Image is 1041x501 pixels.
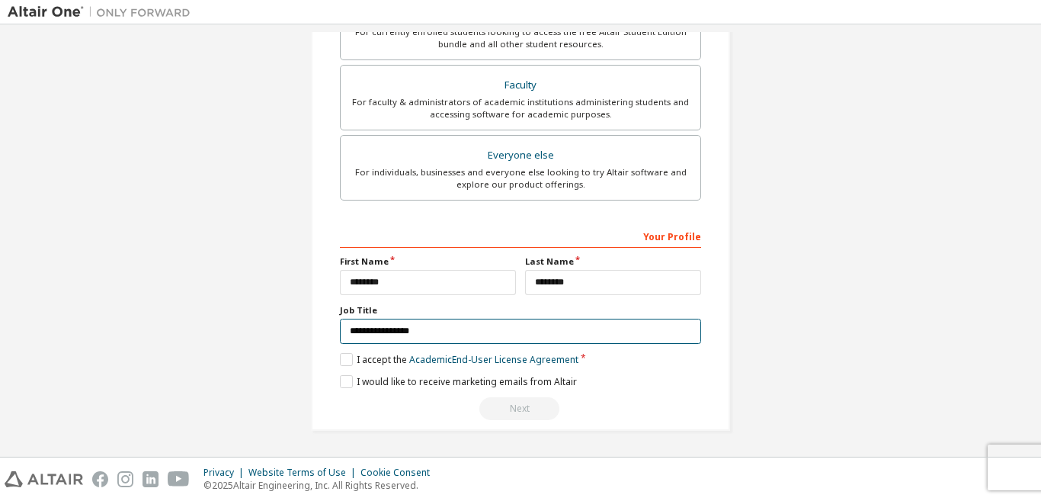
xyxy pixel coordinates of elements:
div: For currently enrolled students looking to access the free Altair Student Edition bundle and all ... [350,26,691,50]
label: I would like to receive marketing emails from Altair [340,375,577,388]
img: youtube.svg [168,471,190,487]
img: instagram.svg [117,471,133,487]
div: Your Profile [340,223,701,248]
div: Website Terms of Use [248,467,360,479]
div: Faculty [350,75,691,96]
p: © 2025 Altair Engineering, Inc. All Rights Reserved. [203,479,439,492]
div: For faculty & administrators of academic institutions administering students and accessing softwa... [350,96,691,120]
div: Read and acccept EULA to continue [340,397,701,420]
div: Privacy [203,467,248,479]
label: First Name [340,255,516,268]
div: Cookie Consent [360,467,439,479]
label: I accept the [340,353,578,366]
img: linkedin.svg [143,471,159,487]
img: Altair One [8,5,198,20]
label: Job Title [340,304,701,316]
label: Last Name [525,255,701,268]
img: altair_logo.svg [5,471,83,487]
a: Academic End-User License Agreement [409,353,578,366]
div: For individuals, businesses and everyone else looking to try Altair software and explore our prod... [350,166,691,191]
img: facebook.svg [92,471,108,487]
div: Everyone else [350,145,691,166]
